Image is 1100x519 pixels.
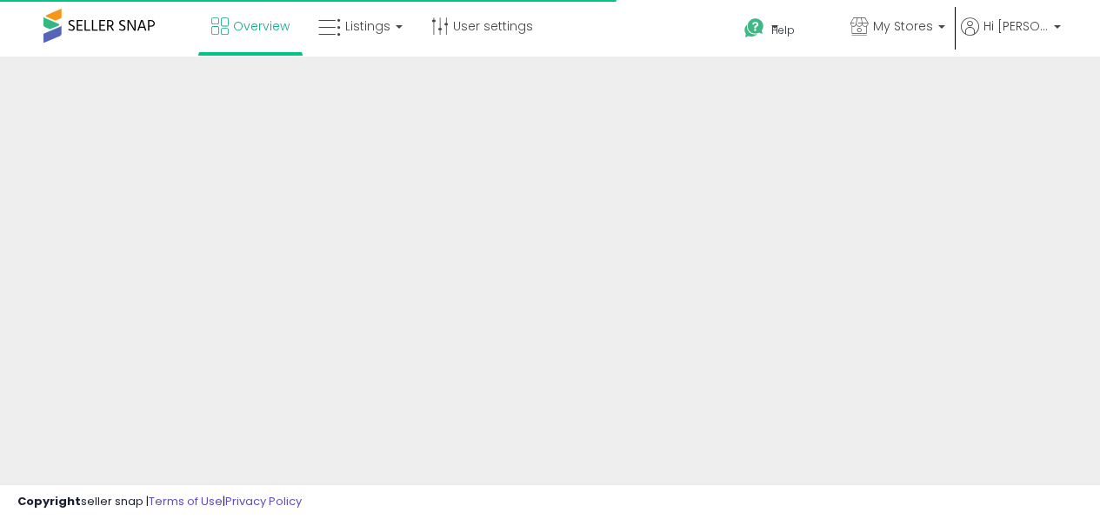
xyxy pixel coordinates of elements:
[743,17,765,39] i: Get Help
[730,4,835,57] a: Help
[771,23,795,37] span: Help
[961,17,1061,57] a: Hi [PERSON_NAME]
[17,494,302,510] div: seller snap | |
[983,17,1049,35] span: Hi [PERSON_NAME]
[233,17,290,35] span: Overview
[345,17,390,35] span: Listings
[17,493,81,509] strong: Copyright
[873,17,933,35] span: My Stores
[225,493,302,509] a: Privacy Policy
[149,493,223,509] a: Terms of Use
